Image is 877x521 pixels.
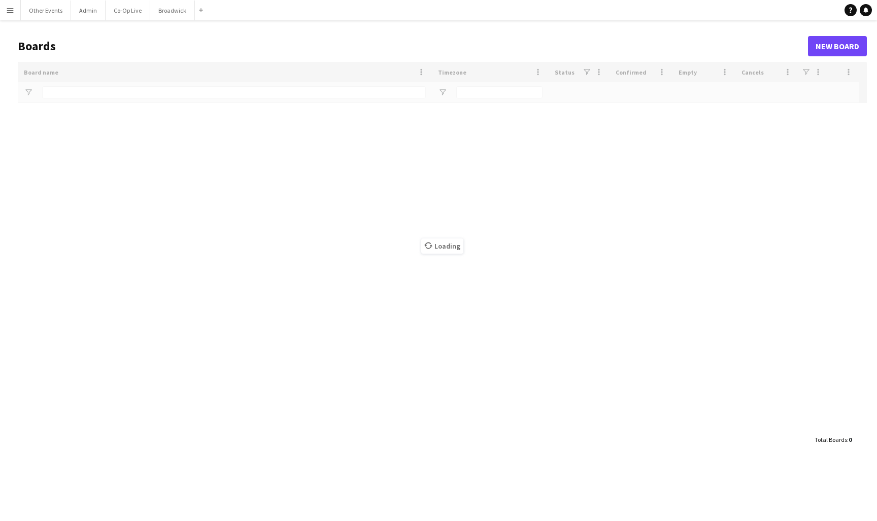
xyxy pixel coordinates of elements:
[21,1,71,20] button: Other Events
[815,436,847,443] span: Total Boards
[808,36,867,56] a: New Board
[421,238,463,254] span: Loading
[815,430,852,449] div: :
[18,39,808,54] h1: Boards
[71,1,106,20] button: Admin
[849,436,852,443] span: 0
[150,1,195,20] button: Broadwick
[106,1,150,20] button: Co-Op Live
